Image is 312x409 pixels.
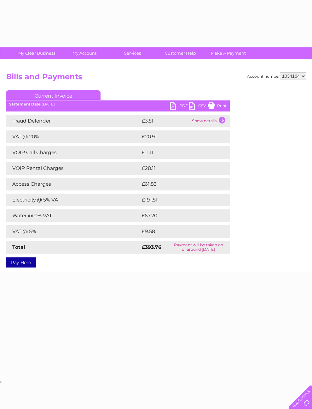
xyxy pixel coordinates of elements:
td: £11.11 [140,146,214,159]
td: £9.58 [140,225,215,238]
td: Fraud Defender [6,115,140,127]
a: Customer Help [154,47,206,59]
td: £3.51 [140,115,190,127]
a: Make A Payment [202,47,254,59]
a: Current Invoice [6,90,101,100]
td: VAT @ 20% [6,130,140,143]
td: Electricity @ 5% VAT [6,194,140,206]
div: [DATE] [6,102,230,106]
div: Account number [247,72,306,80]
td: VAT @ 5% [6,225,140,238]
a: Print [208,102,227,111]
td: Show details [190,115,230,127]
td: VOIP Rental Charges [6,162,140,175]
h2: Bills and Payments [6,72,306,84]
td: £28.11 [140,162,216,175]
a: CSV [189,102,208,111]
td: £20.91 [140,130,217,143]
td: Water @ 0% VAT [6,209,140,222]
td: VOIP Call Charges [6,146,140,159]
a: Services [107,47,159,59]
a: Pay Here [6,257,36,268]
strong: Total [12,244,25,250]
td: Payment will be taken on or around [DATE] [167,241,230,254]
strong: £393.76 [142,244,161,250]
td: £61.83 [140,178,217,190]
td: £67.20 [140,209,217,222]
a: My Account [59,47,111,59]
a: PDF [170,102,189,111]
a: My Clear Business [11,47,63,59]
td: Access Charges [6,178,140,190]
b: Statement Date: [9,102,42,106]
td: £191.51 [140,194,217,206]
